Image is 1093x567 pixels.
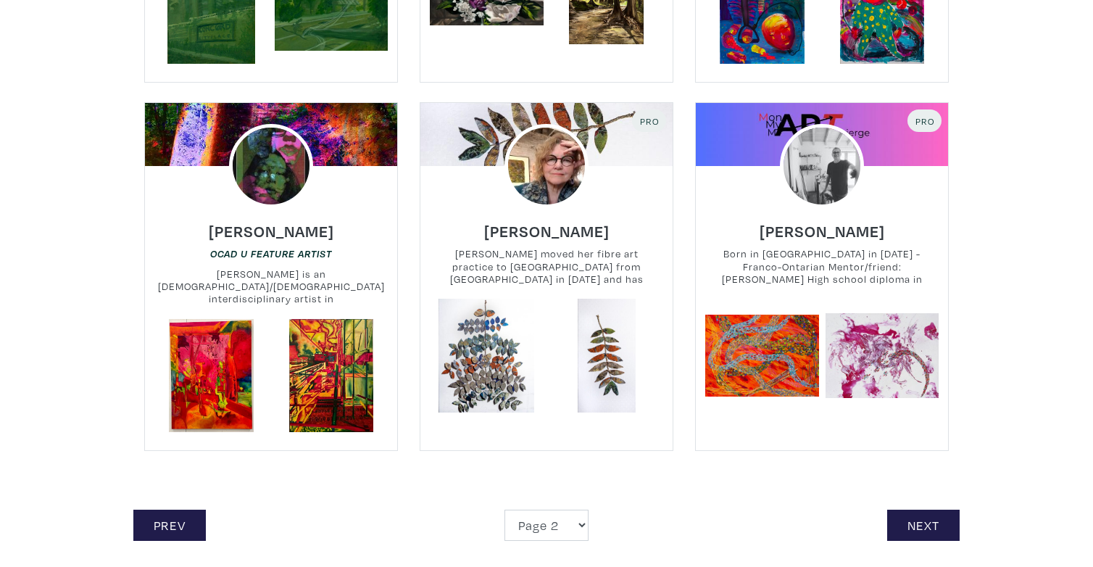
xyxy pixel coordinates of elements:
img: phpThumb.php [780,124,864,208]
a: [PERSON_NAME] [209,218,334,235]
h6: [PERSON_NAME] [484,221,610,241]
h6: [PERSON_NAME] [760,221,885,241]
span: Pro [639,115,660,127]
a: OCAD U Feature Artist [210,247,332,260]
small: [PERSON_NAME] is an [DEMOGRAPHIC_DATA]/[DEMOGRAPHIC_DATA] interdisciplinary artist in [GEOGRAPHIC... [145,268,397,306]
a: Prev [133,510,206,541]
img: phpThumb.php [229,124,313,208]
span: Pro [914,115,935,127]
a: Next [887,510,960,541]
a: [PERSON_NAME] [760,218,885,235]
a: [PERSON_NAME] [484,218,610,235]
img: phpThumb.php [504,124,589,208]
em: OCAD U Feature Artist [210,248,332,260]
h6: [PERSON_NAME] [209,221,334,241]
small: [PERSON_NAME] moved her fibre art practice to [GEOGRAPHIC_DATA] from [GEOGRAPHIC_DATA] in [DATE] ... [420,247,673,286]
small: Born in [GEOGRAPHIC_DATA] in [DATE] - Franco-Ontarian Mentor/friend: [PERSON_NAME] High school di... [696,247,948,286]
